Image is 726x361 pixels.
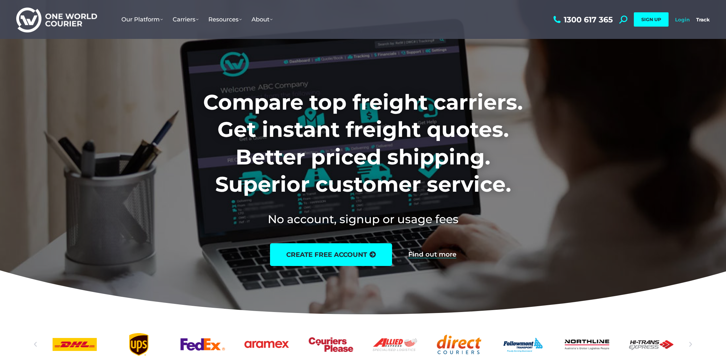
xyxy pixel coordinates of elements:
span: Resources [208,16,242,23]
div: 8 / 25 [373,333,417,356]
a: DHl logo [52,333,97,356]
div: 11 / 25 [565,333,609,356]
a: Our Platform [117,9,168,30]
a: 1300 617 365 [552,16,613,24]
div: 7 / 25 [309,333,353,356]
span: Carriers [173,16,199,23]
a: Direct Couriers logo [437,333,481,356]
a: create free account [270,243,392,266]
a: Track [696,17,710,23]
a: Aramex_logo [245,333,289,356]
a: Allied Express logo [373,333,417,356]
a: FedEx logo [180,333,225,356]
a: Find out more [408,251,456,258]
div: 10 / 25 [501,333,545,356]
div: 6 / 25 [245,333,289,356]
a: Hi-Trans_logo [629,333,673,356]
a: SIGN UP [634,12,669,27]
h2: No account, signup or usage fees [160,211,566,227]
a: Carriers [168,9,203,30]
a: UPS logo [117,333,161,356]
a: Followmont transoirt web logo [501,333,545,356]
a: About [247,9,277,30]
a: Resources [203,9,247,30]
div: 4 / 25 [117,333,161,356]
img: One World Courier [16,6,97,33]
h1: Compare top freight carriers. Get instant freight quotes. Better priced shipping. Superior custom... [160,89,566,198]
a: Couriers Please logo [309,333,353,356]
div: 5 / 25 [180,333,225,356]
div: 12 / 25 [629,333,673,356]
span: Our Platform [121,16,163,23]
div: 3 / 25 [52,333,97,356]
span: SIGN UP [641,17,661,22]
a: Login [675,17,690,23]
a: Northline logo [565,333,609,356]
div: 9 / 25 [437,333,481,356]
span: About [252,16,273,23]
div: Slides [53,333,674,356]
